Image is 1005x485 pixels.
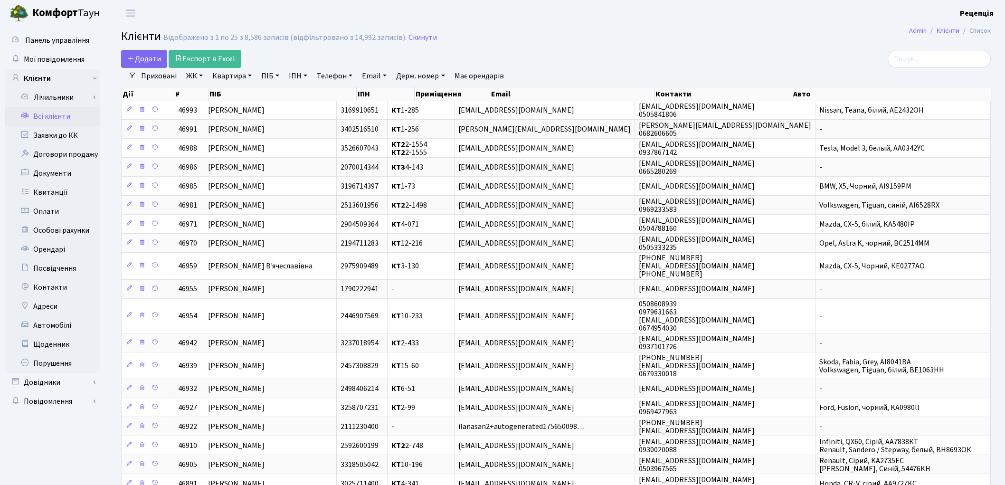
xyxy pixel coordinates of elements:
[32,5,100,21] span: Таун
[121,50,167,68] a: Додати
[341,311,379,321] span: 2446907569
[391,284,394,295] span: -
[208,143,265,153] span: [PERSON_NAME]
[5,373,100,392] a: Довідники
[392,68,448,84] a: Держ. номер
[458,238,574,248] span: [EMAIL_ADDRESS][DOMAIN_NAME]
[341,284,379,295] span: 1790222941
[208,219,265,229] span: [PERSON_NAME]
[391,361,419,371] span: 15-60
[639,383,755,394] span: [EMAIL_ADDRESS][DOMAIN_NAME]
[208,383,265,394] span: [PERSON_NAME]
[458,143,574,153] span: [EMAIL_ADDRESS][DOMAIN_NAME]
[391,181,401,191] b: КТ
[639,234,755,253] span: [EMAIL_ADDRESS][DOMAIN_NAME] 0505333235
[5,392,100,411] a: Повідомлення
[178,238,197,248] span: 46970
[458,200,574,210] span: [EMAIL_ADDRESS][DOMAIN_NAME]
[819,338,822,348] span: -
[909,26,927,36] a: Admin
[5,202,100,221] a: Оплати
[391,402,415,413] span: 2-99
[639,284,755,295] span: [EMAIL_ADDRESS][DOMAIN_NAME]
[5,297,100,316] a: Адреси
[24,54,85,65] span: Мої повідомлення
[408,33,437,42] a: Скинути
[341,421,379,432] span: 2111230400
[391,139,405,150] b: КТ2
[5,278,100,297] a: Контакти
[208,200,265,210] span: [PERSON_NAME]
[458,105,574,115] span: [EMAIL_ADDRESS][DOMAIN_NAME]
[639,181,755,191] span: [EMAIL_ADDRESS][DOMAIN_NAME]
[208,459,265,470] span: [PERSON_NAME]
[178,162,197,172] span: 46986
[391,219,401,229] b: КТ
[178,261,197,271] span: 46959
[819,311,822,321] span: -
[5,221,100,240] a: Особові рахунки
[960,8,994,19] b: Рецепція
[819,143,925,153] span: Tesla, Model 3, белый, АА0342YC
[391,162,405,172] b: КТ3
[341,338,379,348] span: 3237018954
[639,101,755,120] span: [EMAIL_ADDRESS][DOMAIN_NAME] 0505841806
[415,87,491,101] th: Приміщення
[458,383,574,394] span: [EMAIL_ADDRESS][DOMAIN_NAME]
[458,440,574,451] span: [EMAIL_ADDRESS][DOMAIN_NAME]
[458,421,585,432] span: ilanasan2+autogenerated175650098…
[391,238,401,248] b: КТ
[639,437,755,455] span: [EMAIL_ADDRESS][DOMAIN_NAME] 0930020088
[341,440,379,451] span: 2592600199
[178,143,197,153] span: 46988
[208,361,265,371] span: [PERSON_NAME]
[819,124,822,134] span: -
[391,383,415,394] span: 6-51
[5,126,100,145] a: Заявки до КК
[137,68,180,84] a: Приховані
[458,261,574,271] span: [EMAIL_ADDRESS][DOMAIN_NAME]
[391,105,401,115] b: КТ
[639,456,755,474] span: [EMAIL_ADDRESS][DOMAIN_NAME] 0503967565
[391,162,423,172] span: 4-143
[122,87,174,101] th: Дії
[169,50,241,68] a: Експорт в Excel
[819,261,925,271] span: Mazda, CX-5, Чорний, КЕ0277АО
[639,399,755,417] span: [EMAIL_ADDRESS][DOMAIN_NAME] 0969427963
[819,402,920,413] span: Ford, Fusion, чорний, KA0980ll
[127,54,161,64] span: Додати
[639,215,755,234] span: [EMAIL_ADDRESS][DOMAIN_NAME] 0504788160
[5,259,100,278] a: Посвідчення
[341,143,379,153] span: 3526607043
[178,440,197,451] span: 46910
[819,219,915,229] span: Mazda, CX-5, білий, KA5480IP
[5,145,100,164] a: Договори продажу
[208,284,265,295] span: [PERSON_NAME]
[341,459,379,470] span: 3318505042
[178,200,197,210] span: 46981
[208,338,265,348] span: [PERSON_NAME]
[178,338,197,348] span: 46942
[5,335,100,354] a: Щоденник
[5,164,100,183] a: Документи
[11,88,100,107] a: Лічильники
[391,261,419,271] span: 3-130
[391,124,401,134] b: КТ
[341,238,379,248] span: 2194711283
[5,354,100,373] a: Порушення
[391,311,401,321] b: КТ
[182,68,207,84] a: ЖК
[391,440,423,451] span: 2-748
[391,361,401,371] b: КТ
[5,316,100,335] a: Автомобілі
[285,68,311,84] a: ІПН
[458,219,574,229] span: [EMAIL_ADDRESS][DOMAIN_NAME]
[208,124,265,134] span: [PERSON_NAME]
[178,383,197,394] span: 46932
[819,421,822,432] span: -
[391,421,394,432] span: -
[5,107,100,126] a: Всі клієнти
[208,311,265,321] span: [PERSON_NAME]
[819,357,944,375] span: Skoda, Fabia, Grey, AI8041BA Volkswagen, Tiguan, білий, BE1063HH
[209,87,357,101] th: ПІБ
